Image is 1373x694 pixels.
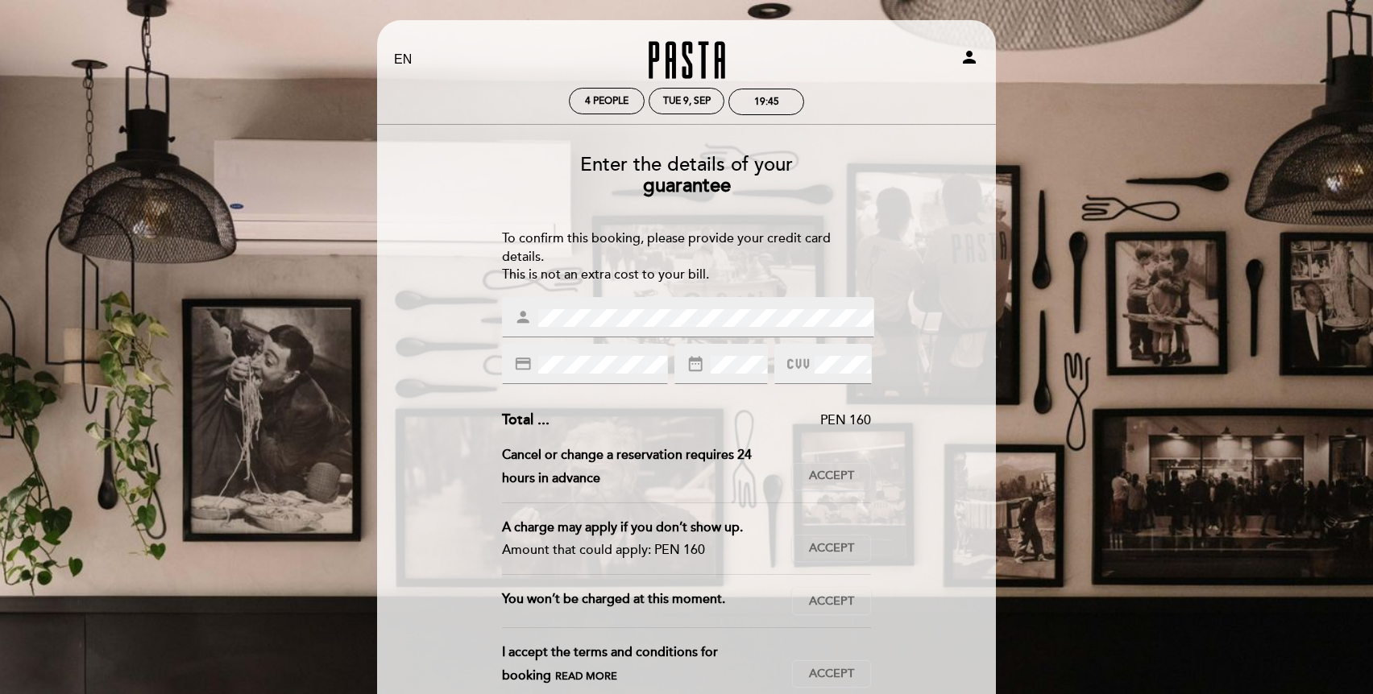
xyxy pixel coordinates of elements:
button: person [960,48,979,72]
div: Cancel or change a reservation requires 24 hours in advance [502,444,793,490]
b: guarantee [643,174,731,197]
span: Accept [809,468,854,485]
span: Total ... [502,411,550,428]
i: person [960,48,979,67]
div: A charge may apply if you don’t show up. [502,516,780,539]
div: To confirm this booking, please provide your credit card details. This is not an extra cost to yo... [502,229,872,285]
div: Amount that could apply: PEN 160 [502,539,780,562]
i: date_range [686,355,704,373]
div: PEN 160 [550,411,872,430]
button: Accept [792,660,871,688]
div: You won’t be charged at this moment. [502,588,793,615]
span: 4 people [585,95,628,107]
span: Accept [809,666,854,683]
button: Accept [792,588,871,615]
div: I accept the terms and conditions for booking [502,641,793,688]
span: Enter the details of your [580,153,793,176]
span: Accept [809,540,854,557]
div: Tue 9, Sep [663,95,711,107]
span: Read more [555,670,617,683]
button: Accept [792,535,871,562]
div: 19:45 [754,96,779,108]
i: credit_card [514,355,532,373]
i: person [514,308,532,326]
span: Accept [809,593,854,610]
a: Pasta [586,38,787,82]
button: Accept [792,463,871,490]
